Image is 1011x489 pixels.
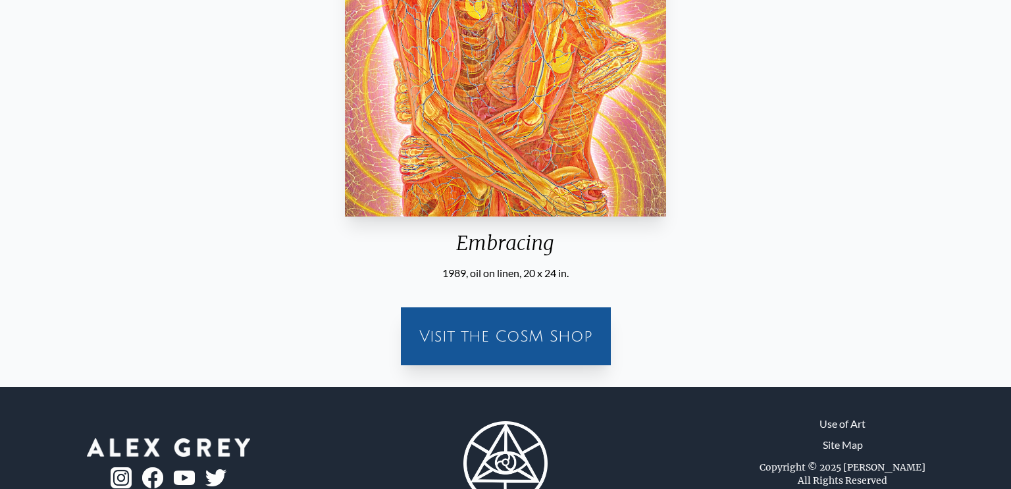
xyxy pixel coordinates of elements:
img: youtube-logo.png [174,471,195,486]
div: Copyright © 2025 [PERSON_NAME] [760,461,925,474]
a: Site Map [823,437,863,453]
a: Visit the CoSM Shop [409,315,603,357]
div: All Rights Reserved [798,474,887,487]
div: 1989, oil on linen, 20 x 24 in. [340,265,672,281]
a: Use of Art [819,416,866,432]
img: twitter-logo.png [205,469,226,486]
img: fb-logo.png [142,467,163,488]
div: Embracing [340,231,672,265]
img: ig-logo.png [111,467,132,488]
